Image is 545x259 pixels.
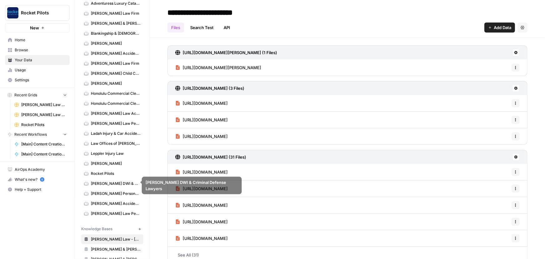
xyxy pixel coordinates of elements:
[12,149,70,159] a: [Main] Content Creation Article
[21,10,59,16] span: Rocket Pilots
[15,167,67,172] span: AirOps Academy
[5,65,70,75] a: Usage
[91,121,141,126] span: [PERSON_NAME] Law Personal Injury & Car Accident Lawyer
[91,81,141,86] span: [PERSON_NAME]
[91,161,141,166] span: [PERSON_NAME]
[12,100,70,110] a: [PERSON_NAME] Law Firm
[175,95,228,111] a: [URL][DOMAIN_NAME]
[183,154,246,160] h3: [URL][DOMAIN_NAME] (31 Files)
[81,189,143,199] a: [PERSON_NAME] Personal Injury & Car Accident Lawyer
[81,79,143,89] a: [PERSON_NAME]
[91,211,141,216] span: [PERSON_NAME] Law Personal Injury & Car Accident Lawyers
[175,81,244,95] a: [URL][DOMAIN_NAME] (3 Files)
[186,23,217,33] a: Search Test
[183,49,277,56] h3: [URL][DOMAIN_NAME][PERSON_NAME] (1 Files)
[91,11,141,16] span: [PERSON_NAME] Law Firm
[81,129,143,139] a: Ladah Injury & Car Accident Lawyers [GEOGRAPHIC_DATA]
[30,25,39,31] span: New
[21,112,67,118] span: [PERSON_NAME] Law Firm (Copy)
[15,57,67,63] span: Your Data
[81,226,112,232] span: Knowledge Bases
[183,100,228,106] span: [URL][DOMAIN_NAME]
[183,202,228,208] span: [URL][DOMAIN_NAME]
[183,185,228,192] span: [URL][DOMAIN_NAME]
[5,165,70,175] a: AirOps Academy
[40,177,44,182] a: 5
[91,91,141,96] span: Honolulu Commercial Cleaning
[81,109,143,119] a: [PERSON_NAME] Law Accident Attorneys
[12,139,70,149] a: [Main] Content Creation Brief
[91,71,141,76] span: [PERSON_NAME] Child Custody & Divorce Attorneys
[81,89,143,99] a: Honolulu Commercial Cleaning
[81,58,143,69] a: [PERSON_NAME] Law Firm
[7,7,18,18] img: Rocket Pilots Logo
[220,23,234,33] a: API
[183,85,244,91] h3: [URL][DOMAIN_NAME] (3 Files)
[21,122,67,128] span: Rocket Pilots
[81,99,143,109] a: Honolulu Commercial Cleaning
[12,110,70,120] a: [PERSON_NAME] Law Firm (Copy)
[91,31,141,36] span: Blankingship & [DEMOGRAPHIC_DATA]
[15,187,67,192] span: Help + Support
[81,8,143,18] a: [PERSON_NAME] Law Firm
[81,119,143,129] a: [PERSON_NAME] Law Personal Injury & Car Accident Lawyer
[175,214,228,230] a: [URL][DOMAIN_NAME]
[91,236,141,242] span: [PERSON_NAME] Law - [GEOGRAPHIC_DATA]
[183,235,228,241] span: [URL][DOMAIN_NAME]
[91,141,141,146] span: Law Offices of [PERSON_NAME]
[81,179,143,189] a: [PERSON_NAME] DWI & Criminal Defense Lawyers
[183,169,228,175] span: [URL][DOMAIN_NAME]
[81,244,143,254] a: [PERSON_NAME] & [PERSON_NAME] - Florissant
[91,181,141,186] span: [PERSON_NAME] DWI & Criminal Defense Lawyers
[14,92,37,98] span: Recent Grids
[5,55,70,65] a: Your Data
[183,117,228,123] span: [URL][DOMAIN_NAME]
[91,51,141,56] span: [PERSON_NAME] Accident Attorneys
[5,185,70,195] button: Help + Support
[183,64,261,71] span: [URL][DOMAIN_NAME][PERSON_NAME]
[183,133,228,140] span: [URL][DOMAIN_NAME]
[175,59,261,76] a: [URL][DOMAIN_NAME][PERSON_NAME]
[81,18,143,28] a: [PERSON_NAME] & [PERSON_NAME] [US_STATE] Car Accident Lawyers
[175,180,228,197] a: [URL][DOMAIN_NAME]
[175,128,228,145] a: [URL][DOMAIN_NAME]
[5,130,70,139] button: Recent Workflows
[81,69,143,79] a: [PERSON_NAME] Child Custody & Divorce Attorneys
[81,149,143,159] a: Leppler Injury Law
[91,151,141,156] span: Leppler Injury Law
[15,67,67,73] span: Usage
[5,90,70,100] button: Recent Grids
[5,175,70,185] button: What's new? 5
[81,139,143,149] a: Law Offices of [PERSON_NAME]
[91,21,141,26] span: [PERSON_NAME] & [PERSON_NAME] [US_STATE] Car Accident Lawyers
[484,23,515,33] button: Add Data
[91,111,141,116] span: [PERSON_NAME] Law Accident Attorneys
[81,199,143,209] a: [PERSON_NAME] Accident Attorneys
[81,159,143,169] a: [PERSON_NAME]
[91,131,141,136] span: Ladah Injury & Car Accident Lawyers [GEOGRAPHIC_DATA]
[81,209,143,219] a: [PERSON_NAME] Law Personal Injury & Car Accident Lawyers
[91,1,141,6] span: Adventuress Luxury Catamaran
[175,112,228,128] a: [URL][DOMAIN_NAME]
[175,164,228,180] a: [URL][DOMAIN_NAME]
[15,77,67,83] span: Settings
[167,23,184,33] a: Files
[81,38,143,48] a: [PERSON_NAME]
[15,37,67,43] span: Home
[12,120,70,130] a: Rocket Pilots
[175,230,228,246] a: [URL][DOMAIN_NAME]
[91,171,141,176] span: Rocket Pilots
[81,234,143,244] a: [PERSON_NAME] Law - [GEOGRAPHIC_DATA]
[5,23,70,33] button: New
[81,169,143,179] a: Rocket Pilots
[91,61,141,66] span: [PERSON_NAME] Law Firm
[175,150,246,164] a: [URL][DOMAIN_NAME] (31 Files)
[21,141,67,147] span: [Main] Content Creation Brief
[15,47,67,53] span: Browse
[5,45,70,55] a: Browse
[5,5,70,21] button: Workspace: Rocket Pilots
[81,28,143,38] a: Blankingship & [DEMOGRAPHIC_DATA]
[183,219,228,225] span: [URL][DOMAIN_NAME]
[5,35,70,45] a: Home
[494,24,511,31] span: Add Data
